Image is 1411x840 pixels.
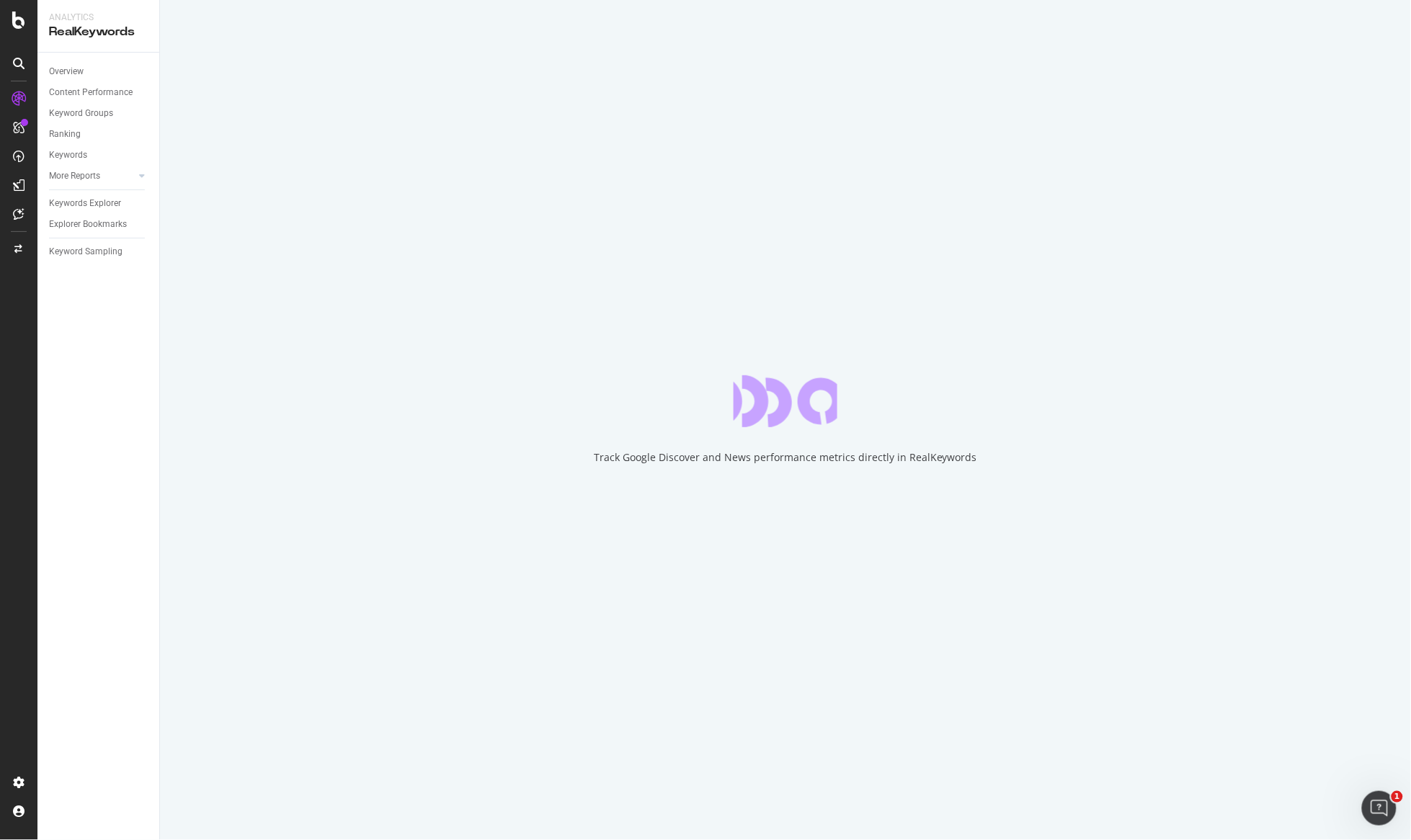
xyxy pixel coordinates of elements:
[49,12,148,24] div: Analytics
[594,450,977,465] div: Track Google Discover and News performance metrics directly in RealKeywords
[49,244,149,259] a: Keyword Sampling
[49,217,127,232] div: Explorer Bookmarks
[49,85,149,100] a: Content Performance
[734,375,837,427] div: animation
[49,196,149,211] a: Keywords Explorer
[49,148,87,163] div: Keywords
[1362,791,1397,826] iframe: Intercom live chat
[49,85,133,100] div: Content Performance
[49,64,84,79] div: Overview
[49,106,113,121] div: Keyword Groups
[1392,791,1403,803] span: 1
[49,244,123,259] div: Keyword Sampling
[49,169,135,184] a: More Reports
[49,127,149,142] a: Ranking
[49,169,100,184] div: More Reports
[49,148,149,163] a: Keywords
[49,217,149,232] a: Explorer Bookmarks
[49,127,81,142] div: Ranking
[49,196,121,211] div: Keywords Explorer
[49,106,149,121] a: Keyword Groups
[49,24,148,40] div: RealKeywords
[49,64,149,79] a: Overview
